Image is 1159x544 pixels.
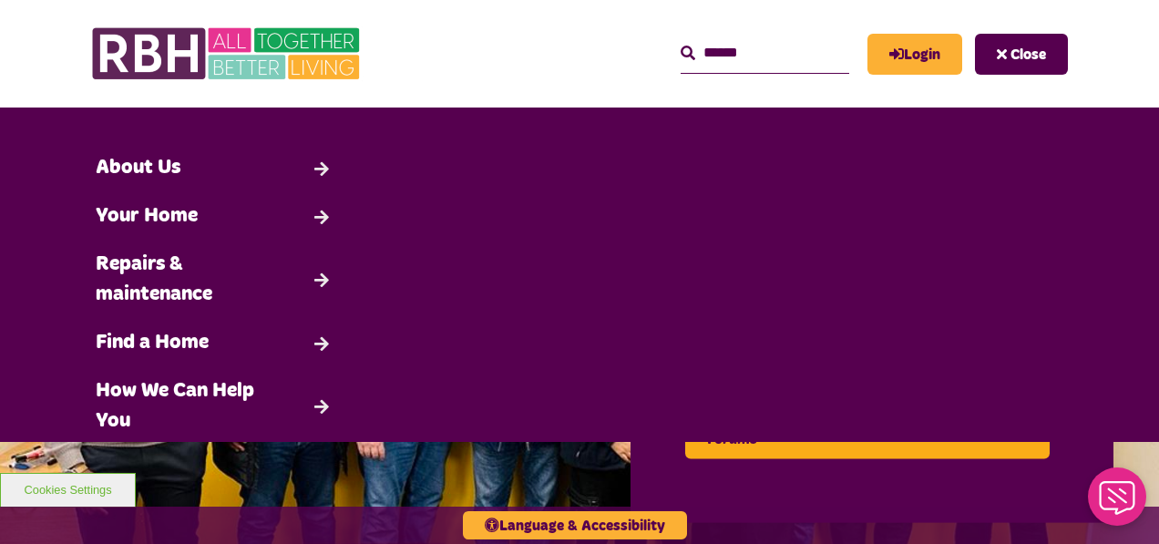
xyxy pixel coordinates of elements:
span: Close [1010,47,1046,62]
img: RBH [91,18,364,89]
button: Navigation [975,34,1068,75]
a: Find a Home [87,319,343,367]
button: Language & Accessibility [463,511,687,539]
iframe: Netcall Web Assistant for live chat [1077,462,1159,544]
a: About Us [87,144,343,192]
a: Register for our October Customer Voice Forums - open in a new tab [685,404,1050,458]
a: How We Can Help You [87,367,343,446]
a: MyRBH [867,34,962,75]
a: Your Home [87,192,343,241]
a: Repairs & maintenance [87,241,343,319]
input: Search [681,34,849,73]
